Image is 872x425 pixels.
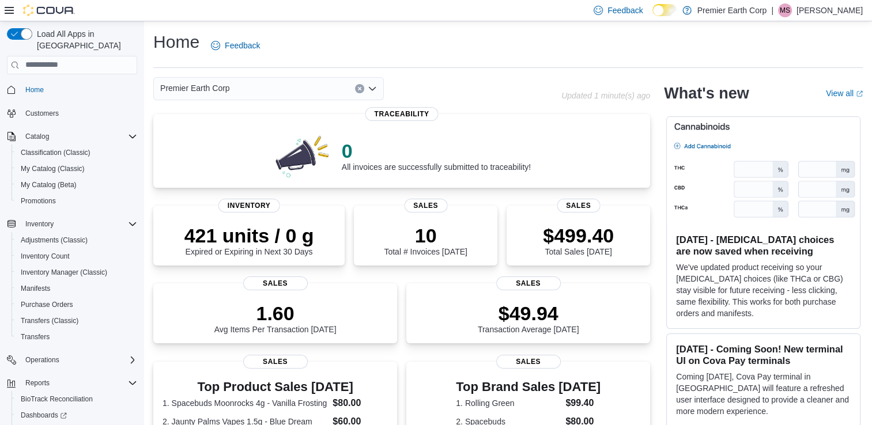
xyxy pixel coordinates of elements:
[12,329,142,345] button: Transfers
[355,84,364,93] button: Clear input
[21,217,58,231] button: Inventory
[12,232,142,248] button: Adjustments (Classic)
[365,107,439,121] span: Traceability
[342,139,531,162] p: 0
[32,28,137,51] span: Load All Apps in [GEOGRAPHIC_DATA]
[12,177,142,193] button: My Catalog (Beta)
[163,380,388,394] h3: Top Product Sales [DATE]
[2,81,142,98] button: Home
[16,146,137,160] span: Classification (Classic)
[16,178,81,192] a: My Catalog (Beta)
[826,89,863,98] a: View allExternal link
[16,233,92,247] a: Adjustments (Classic)
[496,276,561,290] span: Sales
[16,282,137,295] span: Manifests
[25,355,59,365] span: Operations
[21,411,67,420] span: Dashboards
[225,40,260,51] span: Feedback
[21,180,77,189] span: My Catalog (Beta)
[16,249,137,263] span: Inventory Count
[12,145,142,161] button: Classification (Classic)
[16,330,54,344] a: Transfers
[12,391,142,407] button: BioTrack Reconciliation
[404,199,447,212] span: Sales
[16,408,137,422] span: Dashboards
[607,5,643,16] span: Feedback
[565,396,601,410] dd: $99.40
[21,300,73,309] span: Purchase Orders
[676,371,851,417] p: Coming [DATE], Cova Pay terminal in [GEOGRAPHIC_DATA] will feature a refreshed user interface des...
[478,302,579,334] div: Transaction Average [DATE]
[23,5,75,16] img: Cova
[21,316,78,325] span: Transfers (Classic)
[456,397,561,409] dt: 1. Rolling Green
[652,16,653,17] span: Dark Mode
[771,3,773,17] p: |
[2,216,142,232] button: Inventory
[16,265,112,279] a: Inventory Manager (Classic)
[16,178,137,192] span: My Catalog (Beta)
[12,264,142,280] button: Inventory Manager (Classic)
[243,276,308,290] span: Sales
[12,297,142,313] button: Purchase Orders
[697,3,767,17] p: Premier Earth Corp
[2,375,142,391] button: Reports
[780,3,790,17] span: MS
[25,378,50,388] span: Reports
[496,355,561,369] span: Sales
[206,34,265,57] a: Feedback
[163,397,328,409] dt: 1. Spacebuds Moonrocks 4g - Vanilla Frosting
[368,84,377,93] button: Open list of options
[2,128,142,145] button: Catalog
[25,132,49,141] span: Catalog
[12,280,142,297] button: Manifests
[153,31,199,54] h1: Home
[21,106,137,120] span: Customers
[16,194,61,208] a: Promotions
[12,407,142,423] a: Dashboards
[16,194,137,208] span: Promotions
[676,261,851,319] p: We've updated product receiving so your [MEDICAL_DATA] choices (like THCa or CBG) stay visible fo...
[16,146,95,160] a: Classification (Classic)
[21,236,88,245] span: Adjustments (Classic)
[2,105,142,122] button: Customers
[16,249,74,263] a: Inventory Count
[2,352,142,368] button: Operations
[478,302,579,325] p: $49.94
[12,248,142,264] button: Inventory Count
[160,81,230,95] span: Premier Earth Corp
[16,265,137,279] span: Inventory Manager (Classic)
[652,4,677,16] input: Dark Mode
[16,162,89,176] a: My Catalog (Classic)
[16,330,137,344] span: Transfers
[25,109,59,118] span: Customers
[384,224,467,256] div: Total # Invoices [DATE]
[543,224,614,247] p: $499.40
[273,132,333,179] img: 0
[16,314,83,328] a: Transfers (Classic)
[21,196,56,206] span: Promotions
[16,298,137,312] span: Purchase Orders
[21,252,70,261] span: Inventory Count
[796,3,863,17] p: [PERSON_NAME]
[21,130,54,143] button: Catalog
[21,376,54,390] button: Reports
[456,380,601,394] h3: Top Brand Sales [DATE]
[21,82,137,97] span: Home
[21,332,50,341] span: Transfers
[21,107,63,120] a: Customers
[21,284,50,293] span: Manifests
[778,3,792,17] div: Mark Schlueter
[21,376,137,390] span: Reports
[21,353,137,367] span: Operations
[16,282,55,295] a: Manifests
[218,199,280,212] span: Inventory
[664,84,749,103] h2: What's new
[21,148,90,157] span: Classification (Classic)
[384,224,467,247] p: 10
[676,234,851,257] h3: [DATE] - [MEDICAL_DATA] choices are now saved when receiving
[21,83,48,97] a: Home
[21,217,137,231] span: Inventory
[25,219,54,229] span: Inventory
[12,161,142,177] button: My Catalog (Classic)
